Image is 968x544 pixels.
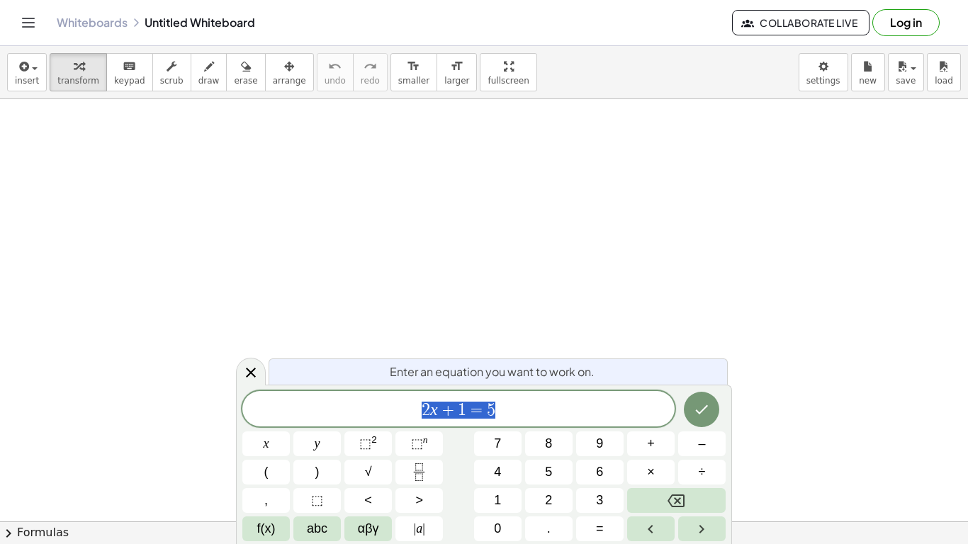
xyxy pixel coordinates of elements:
button: Divide [678,460,726,484]
button: Left arrow [627,516,675,541]
span: arrange [273,76,306,86]
button: Log in [872,9,940,36]
i: format_size [407,58,420,75]
span: transform [57,76,99,86]
i: keyboard [123,58,136,75]
span: 7 [494,434,501,453]
button: Square root [344,460,392,484]
button: 2 [525,488,573,513]
button: Less than [344,488,392,513]
button: x [242,431,290,456]
span: × [647,463,655,482]
button: 6 [576,460,624,484]
span: = [596,519,604,538]
span: 1 [458,402,466,419]
button: keyboardkeypad [106,53,153,91]
a: Whiteboards [57,16,128,30]
span: 4 [494,463,501,482]
span: 2 [545,491,552,510]
var: x [430,400,438,419]
span: undo [325,76,346,86]
button: Placeholder [293,488,341,513]
button: Right arrow [678,516,726,541]
button: Equals [576,516,624,541]
span: 6 [596,463,603,482]
i: redo [364,58,377,75]
span: Collaborate Live [744,16,857,29]
button: Squared [344,431,392,456]
button: Minus [678,431,726,456]
span: + [438,402,458,419]
span: ⬚ [411,436,423,450]
button: ) [293,460,341,484]
span: a [414,519,425,538]
span: smaller [398,76,429,86]
span: 5 [487,402,495,419]
span: > [415,491,423,510]
span: larger [444,76,469,86]
button: 7 [474,431,522,456]
span: scrub [160,76,184,86]
span: Enter an equation you want to work on. [390,363,595,380]
button: Collaborate Live [732,10,869,35]
span: draw [198,76,220,86]
span: settings [806,76,840,86]
button: settings [799,53,848,91]
button: Greek alphabet [344,516,392,541]
span: abc [307,519,327,538]
span: , [264,491,268,510]
span: keypad [114,76,145,86]
button: redoredo [353,53,388,91]
button: 1 [474,488,522,513]
button: 9 [576,431,624,456]
button: Plus [627,431,675,456]
span: ⬚ [359,436,371,450]
button: new [851,53,885,91]
button: undoundo [317,53,354,91]
button: arrange [265,53,314,91]
i: format_size [450,58,463,75]
span: redo [361,76,380,86]
span: αβγ [358,519,379,538]
span: erase [234,76,257,86]
span: new [859,76,877,86]
button: 8 [525,431,573,456]
span: insert [15,76,39,86]
span: ) [315,463,320,482]
span: 5 [545,463,552,482]
span: 9 [596,434,603,453]
span: 3 [596,491,603,510]
button: format_sizelarger [437,53,477,91]
span: | [414,521,417,535]
span: save [896,76,916,86]
button: erase [226,53,265,91]
button: Times [627,460,675,484]
button: Alphabet [293,516,341,541]
span: f(x) [257,519,276,538]
button: scrub [152,53,191,91]
button: format_sizesmaller [390,53,437,91]
span: 2 [422,402,430,419]
button: transform [50,53,107,91]
sup: n [423,434,428,445]
button: Superscript [395,431,443,456]
span: 8 [545,434,552,453]
button: ( [242,460,290,484]
span: x [264,434,269,453]
span: ( [264,463,269,482]
button: Functions [242,516,290,541]
span: + [647,434,655,453]
button: . [525,516,573,541]
button: 4 [474,460,522,484]
button: insert [7,53,47,91]
button: Backspace [627,488,726,513]
button: Done [684,392,719,427]
button: 0 [474,516,522,541]
span: ÷ [699,463,706,482]
span: 0 [494,519,501,538]
span: . [547,519,551,538]
button: Absolute value [395,516,443,541]
span: load [935,76,953,86]
span: – [698,434,705,453]
button: fullscreen [480,53,536,91]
